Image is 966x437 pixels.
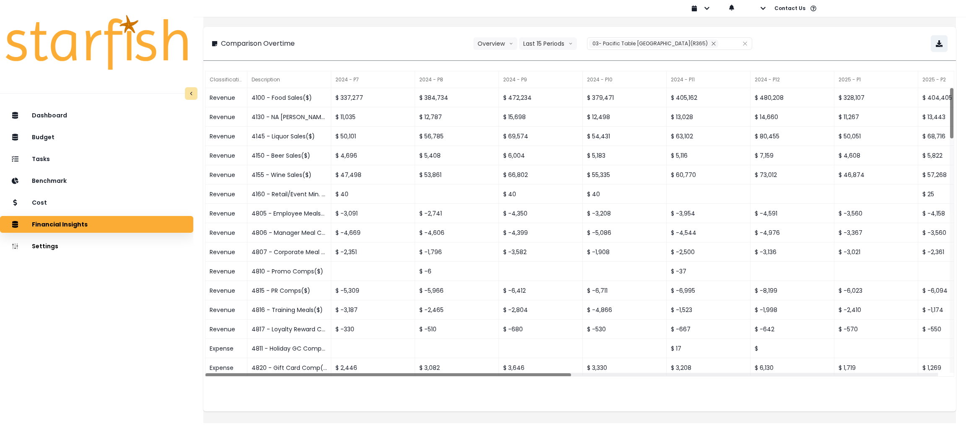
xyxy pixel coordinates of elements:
[221,39,295,49] p: Comparison Overtime
[331,107,415,127] div: $ 11,035
[750,127,834,146] div: $ 80,455
[247,262,331,281] div: 4810 - Promo Comps($)
[415,320,499,339] div: $ -510
[415,281,499,300] div: $ -5,966
[247,358,331,377] div: 4820 - Gift Card Comp($)
[205,339,247,358] div: Expense
[205,107,247,127] div: Revenue
[667,300,750,320] div: $ -1,523
[331,127,415,146] div: $ 50,101
[834,320,918,339] div: $ -570
[834,242,918,262] div: $ -3,021
[499,358,583,377] div: $ 3,646
[583,127,667,146] div: $ 54,431
[247,320,331,339] div: 4817 - Loyalty Reward Comp($)
[583,71,667,88] div: 2024 - P10
[667,127,750,146] div: $ 63,102
[415,127,499,146] div: $ 56,785
[205,358,247,377] div: Expense
[415,146,499,165] div: $ 5,408
[247,88,331,107] div: 4100 - Food Sales($)
[415,242,499,262] div: $ -1,796
[331,88,415,107] div: $ 337,277
[499,107,583,127] div: $ 15,698
[32,199,47,206] p: Cost
[834,107,918,127] div: $ 11,267
[247,223,331,242] div: 4806 - Manager Meal Comp($)
[331,185,415,204] div: $ 40
[32,156,50,163] p: Tasks
[750,242,834,262] div: $ -3,136
[499,320,583,339] div: $ -680
[205,204,247,223] div: Revenue
[415,204,499,223] div: $ -2,741
[509,39,513,48] svg: arrow down line
[750,223,834,242] div: $ -4,976
[589,39,718,48] div: 03- Pacific Table Fort Worth(R365)
[499,165,583,185] div: $ 66,802
[667,107,750,127] div: $ 13,028
[667,223,750,242] div: $ -4,544
[205,320,247,339] div: Revenue
[743,39,748,48] button: Clear
[667,262,750,281] div: $ -37
[834,223,918,242] div: $ -3,367
[331,242,415,262] div: $ -2,351
[247,185,331,204] div: 4160 - Retail/Event Min. Sales($)
[247,127,331,146] div: 4145 - Liquor Sales($)
[583,320,667,339] div: $ -530
[519,37,577,50] button: Last 15 Periodsarrow down line
[331,165,415,185] div: $ 47,498
[667,242,750,262] div: $ -2,500
[667,204,750,223] div: $ -3,954
[32,134,55,141] p: Budget
[331,146,415,165] div: $ 4,696
[499,223,583,242] div: $ -4,399
[834,71,918,88] div: 2025 - P1
[667,165,750,185] div: $ 60,770
[750,71,834,88] div: 2024 - P12
[834,165,918,185] div: $ 46,874
[205,71,247,88] div: Classification
[750,107,834,127] div: $ 14,660
[331,204,415,223] div: $ -3,091
[592,40,708,47] span: 03- Pacific Table [GEOGRAPHIC_DATA](R365)
[667,358,750,377] div: $ 3,208
[331,300,415,320] div: $ -3,187
[743,41,748,46] svg: close
[205,185,247,204] div: Revenue
[750,165,834,185] div: $ 73,012
[205,127,247,146] div: Revenue
[667,146,750,165] div: $ 5,116
[247,300,331,320] div: 4816 - Training Meals($)
[583,146,667,165] div: $ 5,183
[750,88,834,107] div: $ 480,208
[709,39,718,48] button: Remove
[247,339,331,358] div: 4811 - Holiday GC Comp($)
[247,146,331,165] div: 4150 - Beer Sales($)
[205,262,247,281] div: Revenue
[750,300,834,320] div: $ -1,998
[711,41,716,46] svg: close
[415,71,499,88] div: 2024 - P8
[583,300,667,320] div: $ -4,866
[834,204,918,223] div: $ -3,560
[247,71,331,88] div: Description
[750,320,834,339] div: $ -642
[499,71,583,88] div: 2024 - P9
[834,281,918,300] div: $ -6,023
[583,107,667,127] div: $ 12,498
[834,127,918,146] div: $ 50,051
[331,71,415,88] div: 2024 - P7
[750,146,834,165] div: $ 7,159
[499,204,583,223] div: $ -4,350
[583,165,667,185] div: $ 55,335
[667,281,750,300] div: $ -6,995
[834,88,918,107] div: $ 328,107
[205,223,247,242] div: Revenue
[331,223,415,242] div: $ -4,669
[834,300,918,320] div: $ -2,410
[667,88,750,107] div: $ 405,162
[415,165,499,185] div: $ 53,861
[415,88,499,107] div: $ 384,734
